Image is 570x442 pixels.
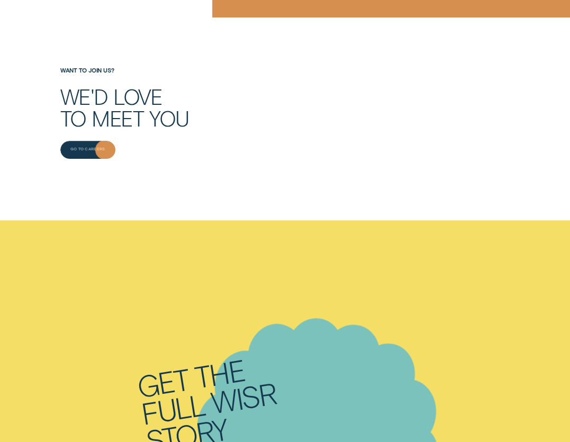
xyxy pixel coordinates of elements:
h4: want to join us? [60,67,244,74]
div: full [139,390,207,427]
h2: We'd love to meet you [60,86,244,129]
div: Get [135,364,190,400]
a: Go to Careers [60,141,115,159]
div: Wisr [210,378,278,416]
div: the [193,355,246,391]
